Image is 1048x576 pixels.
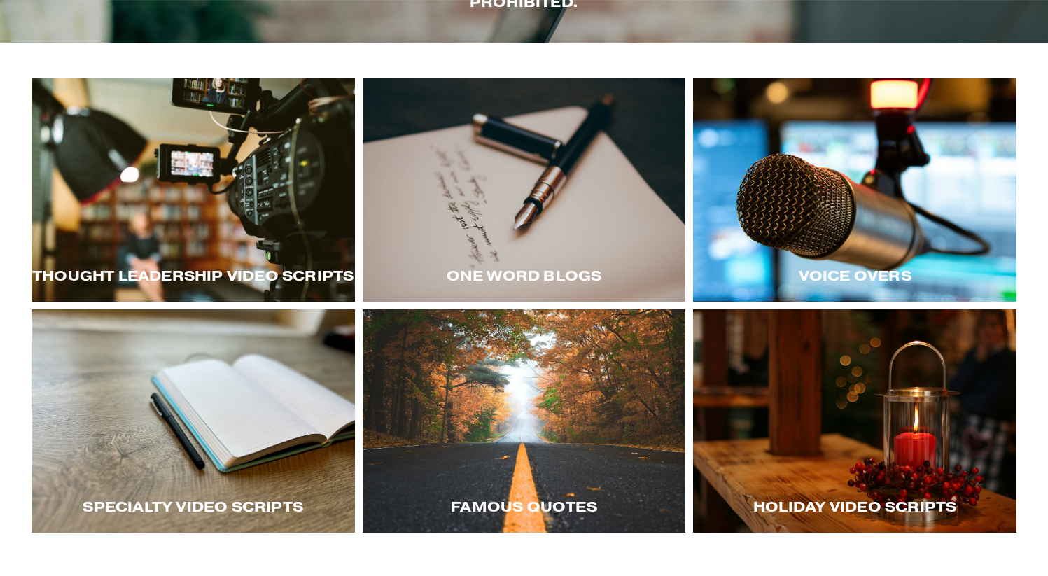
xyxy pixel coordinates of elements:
[753,498,956,516] span: Holiday Video Scripts
[799,267,911,285] span: Voice Overs
[83,498,303,516] span: Specialty Video Scripts
[451,498,597,516] span: Famous Quotes
[447,267,602,285] span: One word blogs
[32,267,354,285] span: Thought LEadership Video Scripts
